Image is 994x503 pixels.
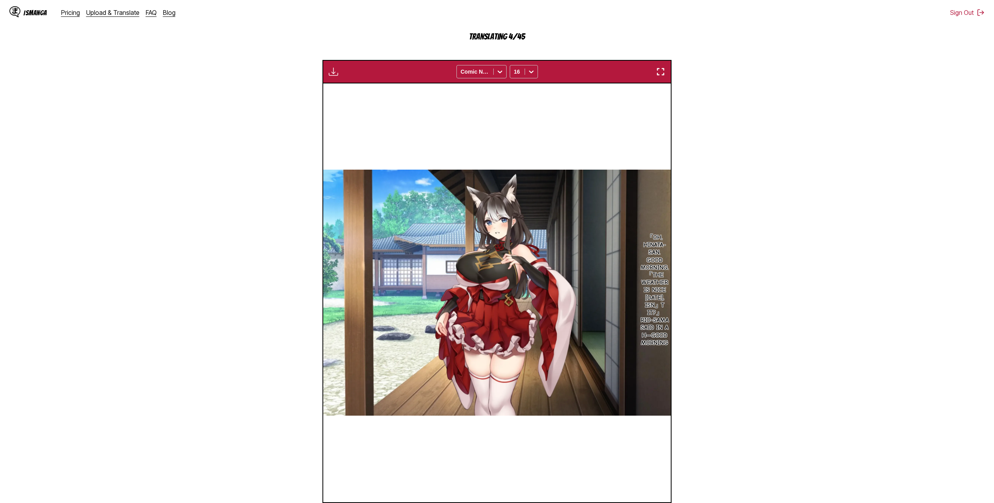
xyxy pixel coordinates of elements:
a: IsManga LogoIsManga [9,6,61,19]
img: Download translated images [329,67,338,76]
img: Sign out [977,9,985,16]
div: IsManga [24,9,47,16]
a: Pricing [61,9,80,16]
a: FAQ [146,9,157,16]
img: IsManga Logo [9,6,20,17]
a: Blog [163,9,176,16]
img: Manga Panel [323,170,671,416]
p: 「Oh, Hinata-san. Good morning. 「The weather is nice [DATE], isn」t it?」 Rio-sama said in a h—good ... [639,232,670,348]
a: Upload & Translate [86,9,139,16]
p: Translating 4/45 [418,32,575,41]
button: Sign Out [950,9,985,16]
img: Enter fullscreen [656,67,665,76]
